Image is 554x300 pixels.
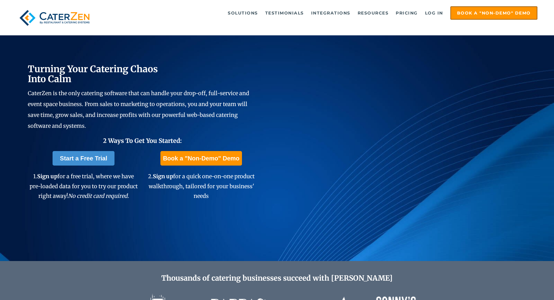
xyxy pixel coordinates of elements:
span: Sign up [37,173,57,180]
img: caterzen [17,6,92,29]
em: No credit card required. [68,192,129,199]
h2: Thousands of catering businesses succeed with [PERSON_NAME] [55,274,498,283]
a: Testimonials [262,7,307,19]
iframe: Help widget launcher [500,276,547,293]
a: Log in [422,7,446,19]
a: Book a "Non-Demo" Demo [450,6,537,20]
a: Book a "Non-Demo" Demo [160,151,242,166]
a: Integrations [308,7,353,19]
span: 2 Ways To Get You Started: [103,137,182,144]
span: Turning Your Catering Chaos Into Calm [28,63,158,85]
span: Sign up [153,173,173,180]
a: Pricing [393,7,421,19]
span: 1. for a free trial, where we have pre-loaded data for you to try our product right away! [30,173,138,199]
div: Navigation Menu [106,6,537,20]
a: Solutions [225,7,261,19]
a: Resources [355,7,392,19]
span: CaterZen is the only catering software that can handle your drop-off, full-service and event spac... [28,90,249,129]
a: Start a Free Trial [53,151,114,166]
span: 2. for a quick one-on-one product walkthrough, tailored for your business' needs [148,173,255,199]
